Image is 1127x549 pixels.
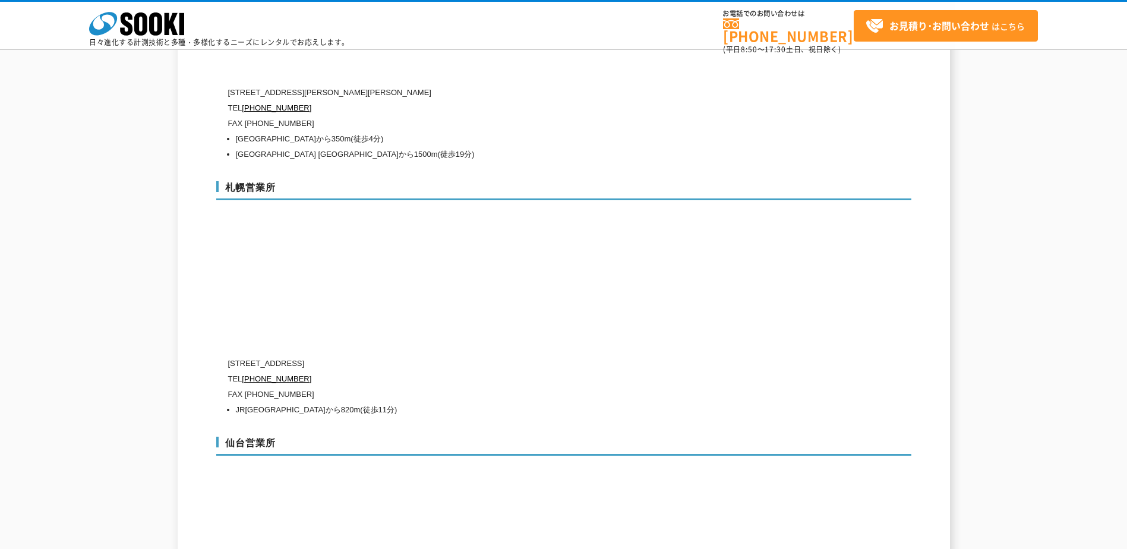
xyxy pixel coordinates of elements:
[216,437,911,456] h3: 仙台営業所
[741,44,757,55] span: 8:50
[216,181,911,200] h3: 札幌営業所
[723,44,841,55] span: (平日 ～ 土日、祝日除く)
[765,44,786,55] span: 17:30
[723,10,854,17] span: お電話でのお問い合わせは
[228,387,798,402] p: FAX [PHONE_NUMBER]
[236,147,798,162] li: [GEOGRAPHIC_DATA] [GEOGRAPHIC_DATA]から1500m(徒歩19分)
[228,116,798,131] p: FAX [PHONE_NUMBER]
[723,18,854,43] a: [PHONE_NUMBER]
[242,103,311,112] a: [PHONE_NUMBER]
[228,371,798,387] p: TEL
[228,356,798,371] p: [STREET_ADDRESS]
[236,402,798,418] li: JR[GEOGRAPHIC_DATA]から820m(徒歩11分)
[889,18,989,33] strong: お見積り･お問い合わせ
[854,10,1038,42] a: お見積り･お問い合わせはこちら
[228,85,798,100] p: [STREET_ADDRESS][PERSON_NAME][PERSON_NAME]
[228,100,798,116] p: TEL
[866,17,1025,35] span: はこちら
[89,39,349,46] p: 日々進化する計測技術と多種・多様化するニーズにレンタルでお応えします。
[242,374,311,383] a: [PHONE_NUMBER]
[236,131,798,147] li: [GEOGRAPHIC_DATA]から350m(徒歩4分)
